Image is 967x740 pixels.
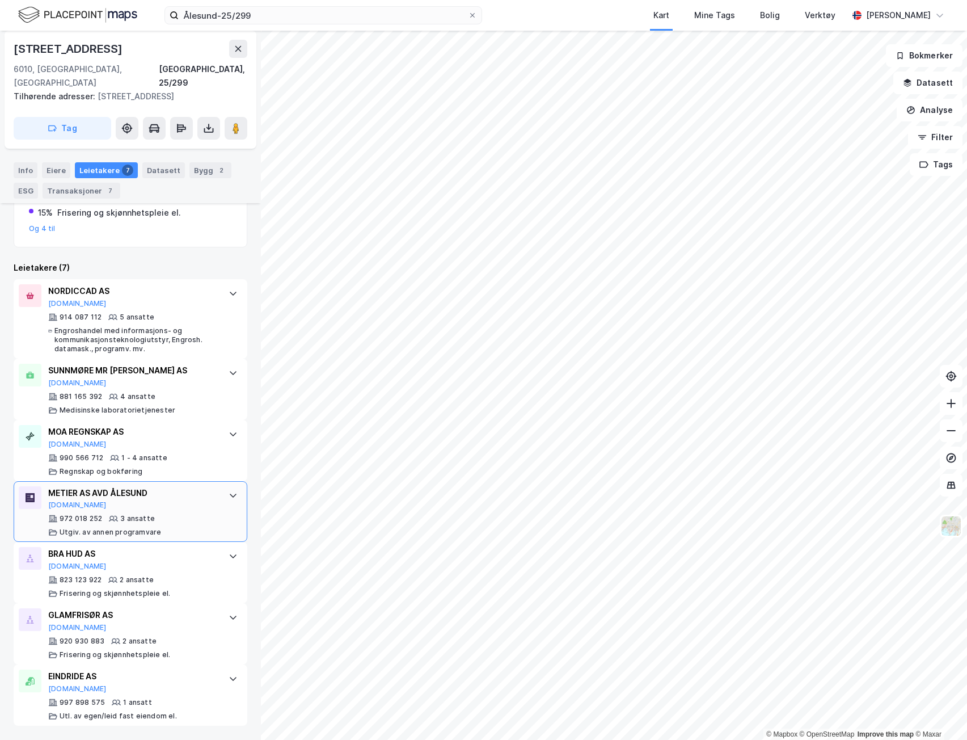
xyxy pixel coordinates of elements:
div: 1 - 4 ansatte [121,453,167,463]
a: Improve this map [858,730,914,738]
button: [DOMAIN_NAME] [48,299,107,308]
div: 823 123 922 [60,575,102,585]
button: Datasett [893,72,962,94]
div: EINDRIDE AS [48,670,217,683]
div: 5 ansatte [120,313,154,322]
div: GLAMFRISØR AS [48,608,217,622]
div: Utl. av egen/leid fast eiendom el. [60,712,177,721]
img: logo.f888ab2527a4732fd821a326f86c7f29.svg [18,5,137,25]
div: 1 ansatt [123,698,152,707]
div: Leietakere [75,162,138,178]
button: [DOMAIN_NAME] [48,562,107,571]
div: 7 [104,185,116,196]
div: BRA HUD AS [48,547,217,561]
div: 2 ansatte [120,575,154,585]
div: Transaksjoner [43,183,120,199]
div: 2 ansatte [123,637,157,646]
div: Engroshandel med informasjons- og kommunikasjonsteknologiutstyr, Engrosh. datamask., programv. mv. [54,326,217,354]
div: MOA REGNSKAP AS [48,425,217,439]
div: Regnskap og bokføring [60,467,142,476]
div: 2 [216,165,227,176]
button: Tag [14,117,111,140]
div: Bolig [760,9,780,22]
a: OpenStreetMap [800,730,855,738]
div: Mine Tags [694,9,735,22]
div: NORDICCAD AS [48,284,217,298]
button: [DOMAIN_NAME] [48,379,107,388]
button: Og 4 til [29,224,56,233]
div: Frisering og skjønnhetspleie el. [60,589,170,598]
iframe: Chat Widget [910,686,967,740]
div: 997 898 575 [60,698,105,707]
div: Utgiv. av annen programvare [60,528,161,537]
div: [STREET_ADDRESS] [14,40,125,58]
div: Frisering og skjønnhetspleie el. [57,206,181,220]
div: 7 [122,165,133,176]
div: 3 ansatte [120,514,155,523]
button: Filter [908,126,962,149]
div: 990 566 712 [60,453,103,463]
div: METIER AS AVD ÅLESUND [48,486,217,500]
div: [STREET_ADDRESS] [14,90,238,103]
button: Tags [910,153,962,176]
div: Datasett [142,162,185,178]
div: [PERSON_NAME] [866,9,931,22]
div: 920 930 883 [60,637,104,646]
div: Leietakere (7) [14,261,247,275]
div: 881 165 392 [60,392,102,401]
button: Bokmerker [886,44,962,67]
button: [DOMAIN_NAME] [48,440,107,449]
div: SUNNMØRE MR [PERSON_NAME] AS [48,364,217,377]
div: [GEOGRAPHIC_DATA], 25/299 [159,62,247,90]
button: [DOMAIN_NAME] [48,684,107,693]
a: Mapbox [766,730,797,738]
button: Analyse [897,99,962,121]
div: ESG [14,183,38,199]
div: Frisering og skjønnhetspleie el. [60,650,170,659]
div: 914 087 112 [60,313,102,322]
div: 4 ansatte [120,392,155,401]
div: Bygg [189,162,231,178]
div: Kontrollprogram for chat [910,686,967,740]
div: Info [14,162,37,178]
div: Medisinske laboratorietjenester [60,406,175,415]
div: 6010, [GEOGRAPHIC_DATA], [GEOGRAPHIC_DATA] [14,62,159,90]
button: [DOMAIN_NAME] [48,623,107,632]
div: Kart [653,9,669,22]
input: Søk på adresse, matrikkel, gårdeiere, leietakere eller personer [179,7,468,24]
span: Tilhørende adresser: [14,91,98,101]
button: [DOMAIN_NAME] [48,501,107,510]
div: 15% [38,206,53,220]
div: 972 018 252 [60,514,102,523]
div: Eiere [42,162,70,178]
div: Verktøy [805,9,835,22]
img: Z [940,515,962,537]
